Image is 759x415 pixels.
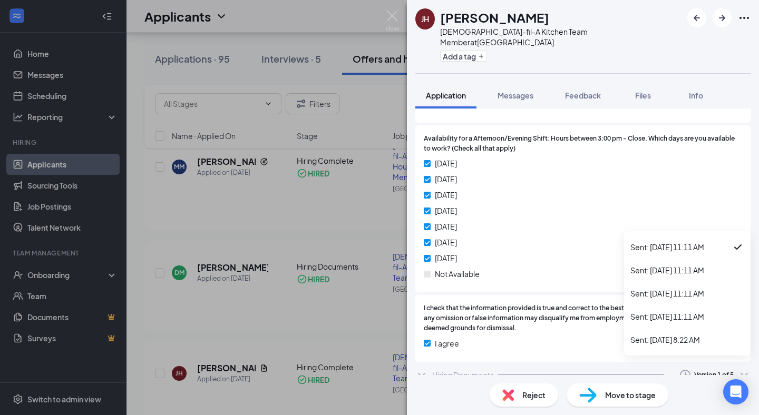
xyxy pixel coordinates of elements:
svg: ArrowLeftNew [690,12,703,24]
button: PlusAdd a tag [440,51,487,62]
span: [DATE] [435,157,457,169]
svg: ArrowRight [716,12,728,24]
span: [DATE] [435,205,457,216]
span: Availability for a Afternoon/Evening Shift: Hours between 3:00 pm - Close. Which days are you ava... [424,134,742,154]
span: Files [635,91,651,100]
span: Messages [498,91,533,100]
span: Info [689,91,703,100]
span: [DATE] [435,173,457,185]
svg: ChevronDown [738,369,751,381]
div: Sent: [DATE] 11:11 AM [630,241,744,253]
h1: [PERSON_NAME] [440,8,549,26]
svg: ChevronDown [415,369,428,381]
span: I agree [435,338,459,349]
button: ArrowLeftNew [687,8,706,27]
div: Sent: [DATE] 11:11 AM [630,265,744,275]
svg: Ellipses [738,12,751,24]
span: Application [426,91,466,100]
button: ArrowRight [713,8,732,27]
div: [DEMOGRAPHIC_DATA]-fil-A Kitchen Team Member at [GEOGRAPHIC_DATA] [440,26,682,47]
div: Version 1 of 5 [694,370,734,379]
span: [DATE] [435,189,457,201]
div: Sent: [DATE] 8:22 AM [630,334,744,345]
div: Sent: [DATE] 11:11 AM [630,311,744,322]
div: JH [421,14,429,24]
svg: Plus [478,53,484,60]
svg: Clock [679,369,692,381]
div: Sent: [DATE] 11:11 AM [630,288,744,299]
span: [DATE] [435,236,457,248]
div: Open Intercom Messenger [723,379,748,404]
svg: Checkmark [732,241,744,253]
span: Not Available [435,268,480,280]
span: Reject [522,389,546,401]
span: [DATE] [435,252,457,264]
span: Move to stage [605,389,656,401]
span: Feedback [565,91,601,100]
span: I check that the information provided is true and correct to the best of my knowledge. I understa... [424,303,742,333]
div: Hiring Documents [432,370,494,380]
span: [DATE] [435,221,457,232]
